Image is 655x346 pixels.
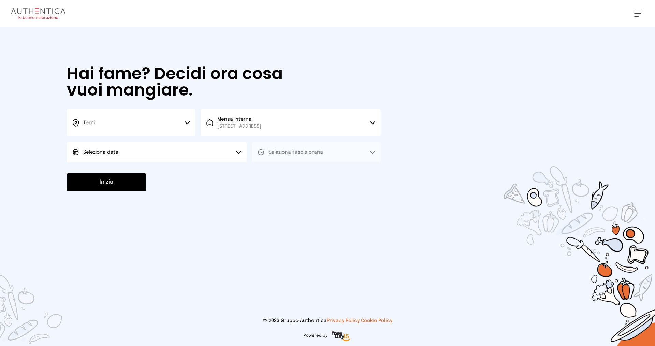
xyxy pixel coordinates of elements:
[304,333,327,338] span: Powered by
[83,150,118,155] span: Seleziona data
[252,142,381,162] button: Seleziona fascia oraria
[327,318,360,323] a: Privacy Policy
[11,317,644,324] p: © 2023 Gruppo Authentica
[11,8,65,19] img: logo.8f33a47.png
[268,150,323,155] span: Seleziona fascia oraria
[67,142,247,162] button: Seleziona data
[67,109,195,136] button: Terni
[464,127,655,346] img: sticker-selezione-mensa.70a28f7.png
[201,109,381,136] button: Mensa interna[STREET_ADDRESS]
[361,318,392,323] a: Cookie Policy
[67,66,302,98] h1: Hai fame? Decidi ora cosa vuoi mangiare.
[83,120,95,125] span: Terni
[217,123,261,130] span: [STREET_ADDRESS]
[217,116,261,130] span: Mensa interna
[330,330,352,343] img: logo-freeday.3e08031.png
[67,173,146,191] button: Inizia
